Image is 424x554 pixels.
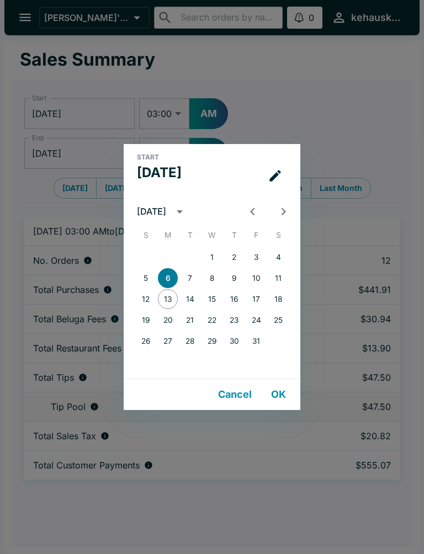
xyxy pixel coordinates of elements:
[180,224,200,246] span: Tuesday
[246,310,266,330] button: 24
[261,383,296,406] button: OK
[268,224,288,246] span: Saturday
[158,331,178,351] button: 27
[224,310,244,330] button: 23
[202,268,222,288] button: 8
[180,268,200,288] button: 7
[180,310,200,330] button: 21
[242,201,263,222] button: Previous month
[202,310,222,330] button: 22
[246,268,266,288] button: 10
[224,268,244,288] button: 9
[158,289,178,309] button: 13
[246,224,266,246] span: Friday
[224,289,244,309] button: 16
[224,224,244,246] span: Thursday
[268,310,288,330] button: 25
[268,268,288,288] button: 11
[224,247,244,267] button: 2
[136,268,156,288] button: 5
[169,201,190,222] button: calendar view is open, switch to year view
[246,331,266,351] button: 31
[180,289,200,309] button: 14
[158,268,178,288] button: 6
[263,164,287,188] button: calendar view is open, go to text input view
[158,224,178,246] span: Monday
[202,289,222,309] button: 15
[136,224,156,246] span: Sunday
[214,383,256,406] button: Cancel
[224,331,244,351] button: 30
[273,201,294,222] button: Next month
[268,247,288,267] button: 4
[202,224,222,246] span: Wednesday
[202,247,222,267] button: 1
[136,331,156,351] button: 26
[136,310,156,330] button: 19
[268,289,288,309] button: 18
[246,247,266,267] button: 3
[136,289,156,309] button: 12
[137,164,182,181] h4: [DATE]
[180,331,200,351] button: 28
[158,310,178,330] button: 20
[137,206,166,217] div: [DATE]
[137,153,159,162] span: Start
[202,331,222,351] button: 29
[246,289,266,309] button: 17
